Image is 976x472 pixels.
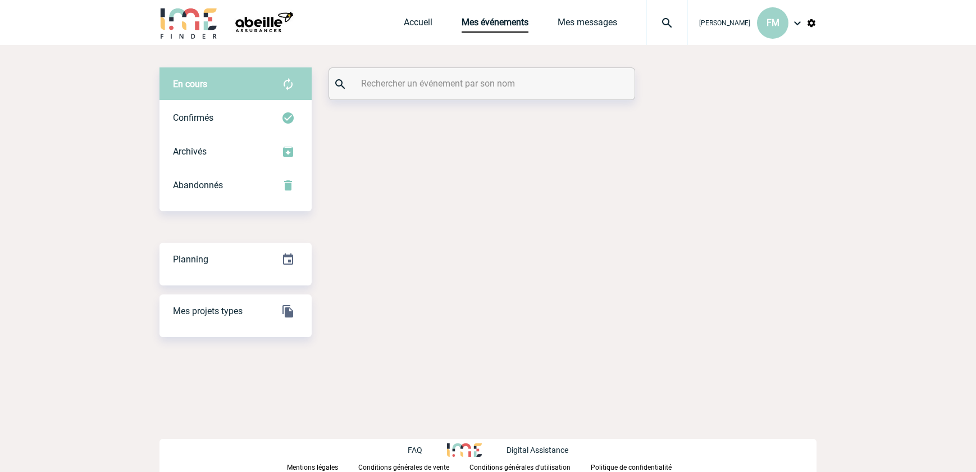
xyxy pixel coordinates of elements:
[159,67,312,101] div: Retrouvez ici tous vos évènements avant confirmation
[358,75,608,92] input: Rechercher un événement par son nom
[591,464,672,471] p: Politique de confidentialité
[173,180,223,190] span: Abandonnés
[358,461,469,472] a: Conditions générales de vente
[767,17,779,28] span: FM
[591,461,690,472] a: Politique de confidentialité
[159,135,312,169] div: Retrouvez ici tous les événements que vous avez décidé d'archiver
[159,169,312,202] div: Retrouvez ici tous vos événements annulés
[408,446,422,455] p: FAQ
[404,17,432,33] a: Accueil
[358,464,449,471] p: Conditions générales de vente
[469,461,591,472] a: Conditions générales d'utilisation
[699,19,750,27] span: [PERSON_NAME]
[507,446,568,455] p: Digital Assistance
[159,242,312,275] a: Planning
[173,254,208,265] span: Planning
[469,464,571,471] p: Conditions générales d'utilisation
[173,146,207,157] span: Archivés
[159,294,312,327] a: Mes projets types
[159,7,218,39] img: IME-Finder
[408,444,447,455] a: FAQ
[159,294,312,328] div: GESTION DES PROJETS TYPE
[173,112,213,123] span: Confirmés
[558,17,617,33] a: Mes messages
[462,17,528,33] a: Mes événements
[447,443,482,457] img: http://www.idealmeetingsevents.fr/
[159,243,312,276] div: Retrouvez ici tous vos événements organisés par date et état d'avancement
[287,461,358,472] a: Mentions légales
[173,79,207,89] span: En cours
[173,306,243,316] span: Mes projets types
[287,464,338,471] p: Mentions légales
